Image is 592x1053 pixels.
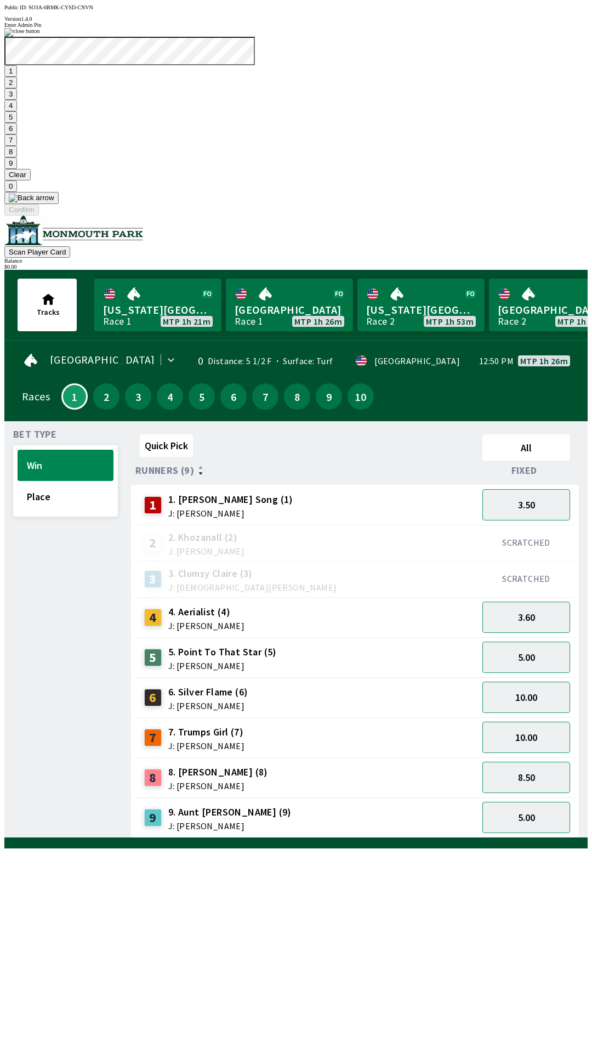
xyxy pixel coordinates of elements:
[482,762,570,793] button: 8.50
[482,682,570,713] button: 10.00
[482,537,570,548] div: SCRATCHED
[498,317,526,326] div: Race 2
[272,355,333,366] span: Surface: Turf
[168,547,244,556] span: J: [PERSON_NAME]
[168,661,277,670] span: J: [PERSON_NAME]
[168,765,268,779] span: 8. [PERSON_NAME] (8)
[518,611,535,624] span: 3.60
[37,307,60,317] span: Tracks
[478,465,574,476] div: Fixed
[144,689,162,706] div: 6
[482,489,570,520] button: 3.50
[27,490,104,503] span: Place
[29,4,93,10] span: SO3A-6RMK-CYSD-CNVN
[511,466,537,475] span: Fixed
[515,731,537,744] span: 10.00
[191,393,212,400] span: 5
[223,393,244,400] span: 6
[482,434,570,461] button: All
[135,466,194,475] span: Runners (9)
[482,722,570,753] button: 10.00
[128,393,149,400] span: 3
[96,393,117,400] span: 2
[318,393,339,400] span: 9
[140,434,193,457] button: Quick Pick
[487,441,565,454] span: All
[160,393,180,400] span: 4
[4,123,17,134] button: 6
[350,393,371,400] span: 10
[4,146,17,157] button: 8
[515,691,537,704] span: 10.00
[103,303,213,317] span: [US_STATE][GEOGRAPHIC_DATA]
[4,216,143,245] img: venue logo
[235,303,344,317] span: [GEOGRAPHIC_DATA]
[520,356,568,365] span: MTP 1h 26m
[4,22,588,28] div: Enter Admin Pin
[135,465,478,476] div: Runners (9)
[189,383,215,410] button: 5
[168,583,337,592] span: J: [DEMOGRAPHIC_DATA][PERSON_NAME]
[482,573,570,584] div: SCRATCHED
[482,802,570,833] button: 5.00
[9,194,54,202] img: Back arrow
[145,439,188,452] span: Quick Pick
[144,609,162,626] div: 4
[220,383,247,410] button: 6
[144,570,162,588] div: 3
[18,279,77,331] button: Tracks
[125,383,151,410] button: 3
[4,180,17,192] button: 0
[4,88,17,100] button: 3
[168,567,337,581] span: 3. Clumsy Claire (3)
[348,383,374,410] button: 10
[482,642,570,673] button: 5.00
[4,246,70,258] button: Scan Player Card
[255,393,276,400] span: 7
[168,530,244,545] span: 2. Khozanall (2)
[168,822,292,830] span: J: [PERSON_NAME]
[366,317,395,326] div: Race 2
[144,769,162,786] div: 8
[190,356,203,365] div: 0
[4,169,31,180] button: Clear
[287,393,308,400] span: 8
[168,621,244,630] span: J: [PERSON_NAME]
[157,383,183,410] button: 4
[4,16,588,22] div: Version 1.4.0
[4,204,39,216] button: Confirm
[208,355,272,366] span: Distance: 5 1/2 F
[426,317,474,326] span: MTP 1h 53m
[61,383,88,410] button: 1
[518,811,535,824] span: 5.00
[4,258,588,264] div: Balance
[4,77,17,88] button: 2
[94,279,221,331] a: [US_STATE][GEOGRAPHIC_DATA]Race 1MTP 1h 21m
[366,303,476,317] span: [US_STATE][GEOGRAPHIC_DATA]
[4,264,588,270] div: $ 0.00
[27,459,104,472] span: Win
[168,685,248,699] span: 6. Silver Flame (6)
[144,729,162,746] div: 7
[482,602,570,633] button: 3.60
[4,157,17,169] button: 9
[284,383,310,410] button: 8
[168,782,268,790] span: J: [PERSON_NAME]
[294,317,342,326] span: MTP 1h 26m
[479,356,514,365] span: 12:50 PM
[144,649,162,666] div: 5
[252,383,278,410] button: 7
[50,355,155,364] span: [GEOGRAPHIC_DATA]
[374,356,460,365] div: [GEOGRAPHIC_DATA]
[168,492,293,507] span: 1. [PERSON_NAME] Song (1)
[168,605,244,619] span: 4. Aerialist (4)
[4,65,17,77] button: 1
[4,134,17,146] button: 7
[226,279,353,331] a: [GEOGRAPHIC_DATA]Race 1MTP 1h 26m
[4,4,588,10] div: Public ID:
[316,383,342,410] button: 9
[22,392,50,401] div: Races
[4,28,40,37] img: close button
[357,279,485,331] a: [US_STATE][GEOGRAPHIC_DATA]Race 2MTP 1h 53m
[518,499,535,511] span: 3.50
